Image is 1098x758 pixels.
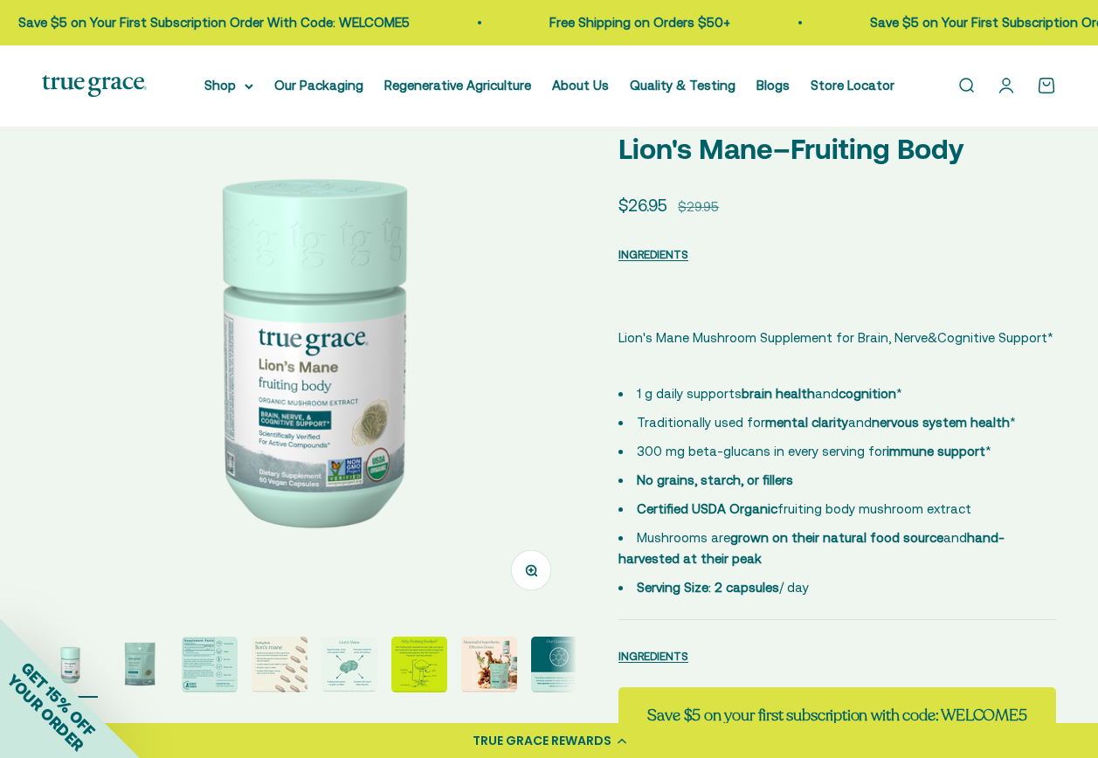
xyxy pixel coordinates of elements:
strong: brain health [742,386,815,401]
button: Go to item 7 [461,637,517,698]
li: fruiting body mushroom extract [618,499,1056,520]
a: Store Locator [811,78,894,93]
button: Go to item 3 [182,637,238,698]
button: Go to item 8 [531,637,587,698]
button: INGREDIENTS [618,244,688,265]
img: Lion's Mane Mushroom Supplement for Brain, Nerve&Cognitive Support* - 1 g daily supports brain he... [112,637,168,693]
span: 300 mg beta-glucans in every serving for * [637,444,991,458]
img: Support brain, nerve, and cognitive health* Third part tested for purity and potency Fruiting bod... [321,637,377,693]
img: Try Grvae full-spectrum mushroom extracts are crafted with intention. We start with the fruiting ... [182,637,238,693]
strong: Save $5 on your first subscription with code: WELCOME5 [647,705,1026,726]
button: Go to item 5 [321,637,377,698]
summary: Shop [204,75,253,96]
button: INGREDIENTS [618,645,688,666]
a: Our Packaging [274,78,363,93]
span: INGREDIENTS [618,650,688,663]
strong: mental clarity [765,415,848,430]
img: True Grace mushrooms undergo a multi-step hot water extraction process to create extracts with 25... [531,637,587,693]
p: Save $5 on Your First Subscription Order With Code: WELCOME5 [476,12,867,33]
strong: Serving Size: 2 capsules [637,580,779,595]
img: The "fruiting body" (typically the stem, gills, and cap of the mushroom) has higher levels of act... [391,637,447,693]
strong: Certified USDA Organic [637,501,777,516]
a: About Us [552,78,609,93]
strong: No grains, starch, or fillers [637,472,793,487]
span: Mushrooms are and [618,530,1005,566]
button: Go to item 4 [252,637,307,698]
strong: cognition [839,386,896,401]
a: Blogs [756,78,790,93]
a: Regenerative Agriculture [384,78,531,93]
button: Go to item 6 [391,637,447,698]
img: - Mushrooms are grown on their natural food source and hand-harvested at their peak - 250 mg beta... [252,637,307,693]
sale-price: $26.95 [618,192,667,218]
span: INGREDIENTS [618,248,688,261]
li: / day [618,577,1056,598]
span: Cognitive Support [937,327,1047,348]
span: Traditionally used for and * [637,415,1016,430]
span: & [928,327,937,348]
a: Free Shipping on Orders $50+ [155,15,336,30]
strong: grown on their natural food source [730,530,943,545]
span: 1 g daily supports and * [637,386,902,401]
strong: nervous system health [872,415,1010,430]
img: Meaningful Ingredients. Effective Doses. [461,637,517,693]
span: YOUR ORDER [3,671,87,755]
p: Lion's Mane–Fruiting Body [618,127,1056,171]
span: Lion's Mane Mushroom Supplement for Brain, Nerve [618,330,928,345]
div: TRUE GRACE REWARDS [473,732,611,750]
a: Quality & Testing [630,78,735,93]
button: Go to item 2 [112,637,168,698]
strong: immune support [887,444,985,458]
img: Lion's Mane Mushroom Supplement for Brain, Nerve&Cognitive Support* 1 g daily supports brain heal... [42,81,577,616]
span: GET 15% OFF [17,658,99,740]
compare-at-price: $29.95 [678,196,719,217]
